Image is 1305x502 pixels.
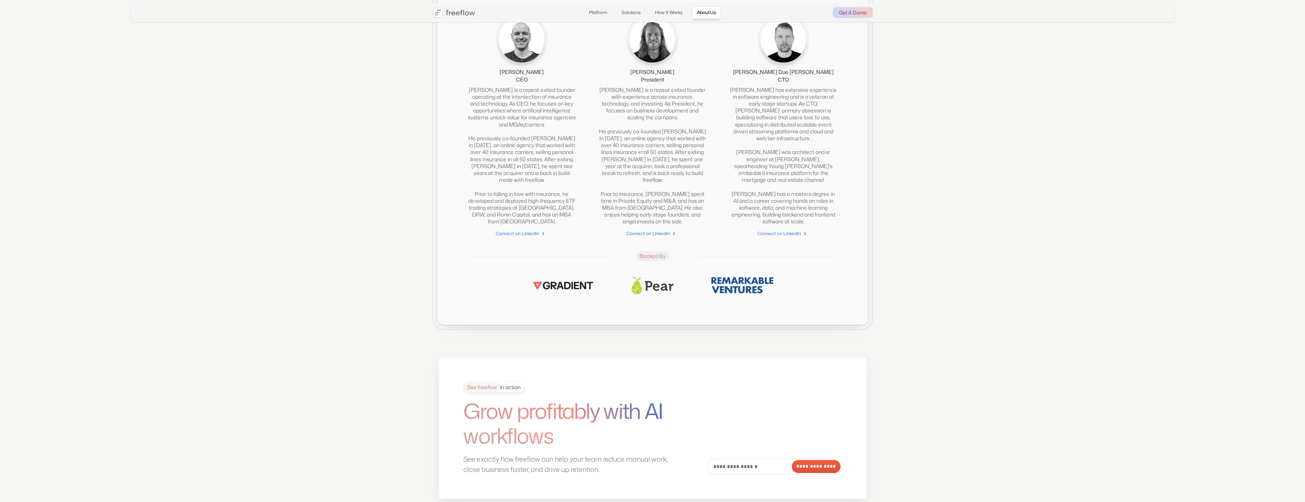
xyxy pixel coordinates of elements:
a: About Us [692,6,721,19]
div: Connect on LinkedIn [496,230,539,237]
div: President [641,76,664,83]
div: in action [464,383,520,392]
div: Connect on LinkedIn [626,230,670,237]
a: Connect on LinkedIn [599,229,706,238]
div: [PERSON_NAME] Due [PERSON_NAME] [733,68,834,76]
div: [PERSON_NAME] is a repeat exited founder operating at the intersection of insurance and technolog... [468,87,576,225]
div: [PERSON_NAME] [630,68,674,76]
div: Connect on LinkedIn [757,230,801,237]
span: Backed By [636,252,669,261]
a: How It Works [650,6,687,19]
span: See freeflow [464,383,500,392]
p: See exactly how freeflow can help your team reduce manual work, close business faster, and drive ... [463,454,673,475]
a: home [432,7,475,18]
a: Get A Demo [833,7,873,18]
a: Platform [584,6,612,19]
div: CTO [778,76,789,83]
a: Solutions [616,6,645,19]
div: [PERSON_NAME] has extensive experience in software engineering and is a veteran of early stage st... [729,87,837,225]
div: [PERSON_NAME] [500,68,544,76]
div: CEO [516,76,528,83]
h1: Grow profitably with AI workflows [463,399,673,448]
a: Connect on LinkedIn [468,229,576,238]
a: Connect on LinkedIn [729,229,837,238]
form: Email Form [707,459,842,475]
div: [PERSON_NAME] is a repeat exited founder with experience across insurance, technology, and invest... [599,87,706,225]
